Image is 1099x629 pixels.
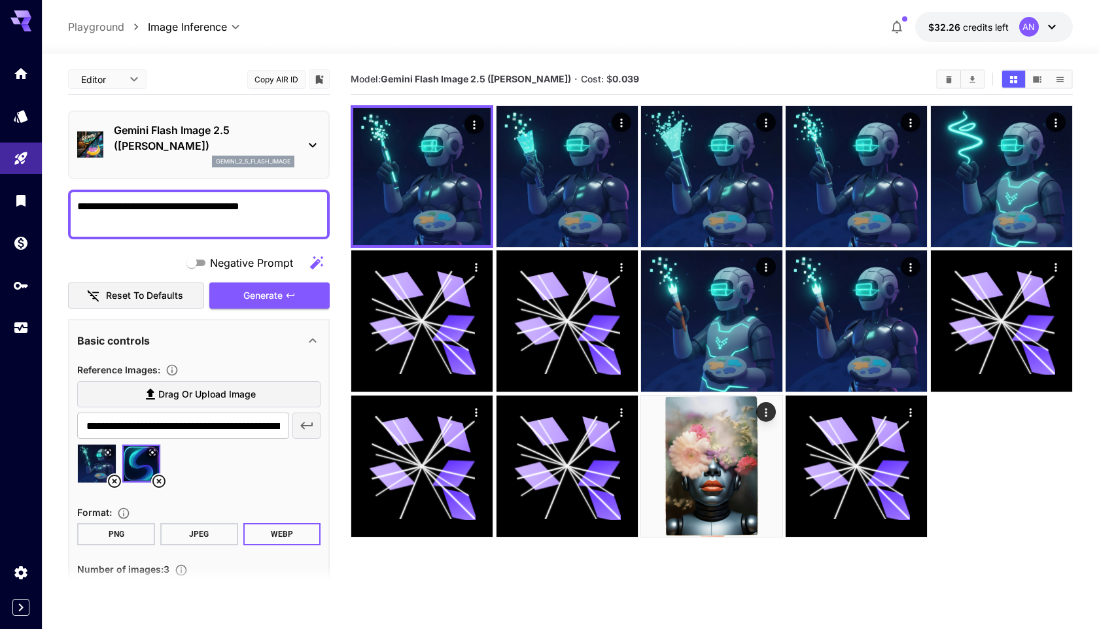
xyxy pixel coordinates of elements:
div: Actions [1046,112,1066,132]
div: Actions [612,112,631,132]
span: $32.26 [928,22,963,33]
div: AN [1019,17,1039,37]
span: Drag or upload image [158,386,256,403]
img: 2Q== [786,250,927,392]
span: Cost: $ [581,73,639,84]
div: Home [13,65,29,82]
button: Upload a reference image to guide the result. This is needed for Image-to-Image or Inpainting. Su... [160,364,184,377]
div: Settings [13,564,29,581]
div: Library [13,188,29,205]
button: PNG [77,523,155,545]
div: Usage [13,320,29,336]
img: 299bSSTB3P94igi1EEmKMpZ9XFC1prRFqvTh3LOPRgsjK44Uf7oIKhNC4skWjuAAAA== [497,106,638,247]
div: Actions [464,114,484,134]
div: Actions [901,402,920,422]
button: Show media in grid view [1002,71,1025,88]
span: Reference Images : [77,364,160,375]
div: Actions [466,402,486,422]
button: WEBP [243,523,321,545]
button: Choose the file format for the output image. [112,507,135,520]
div: Gemini Flash Image 2.5 ([PERSON_NAME])gemini_2_5_flash_image [77,117,321,173]
div: $32.26373 [928,20,1009,34]
button: Reset to defaults [68,282,204,309]
span: Generate [243,288,283,304]
img: Z [931,106,1072,247]
button: Generate [209,282,330,309]
span: credits left [963,22,1009,33]
div: Actions [756,402,776,422]
div: Playground [13,146,29,162]
button: JPEG [160,523,238,545]
label: Drag or upload image [77,381,321,408]
div: Actions [901,257,920,277]
img: 0ynvuR+5x3fk9aJEvXl0N9NnK+3+122mCPFgxr2pDcRzHt0m3V7Nm6GTCewRwkl+vbia3NWfL2wuAI9Uqm4fr87PJ6v9sLBQQ... [353,108,491,245]
div: Wallet [13,235,29,251]
span: Format : [77,507,112,518]
button: Show media in video view [1026,71,1049,88]
button: Copy AIR ID [247,70,306,89]
div: Actions [756,112,776,132]
div: Show media in grid viewShow media in video viewShow media in list view [1001,69,1073,89]
nav: breadcrumb [68,19,148,35]
div: Actions [466,257,486,277]
p: · [574,71,578,87]
div: Clear AllDownload All [936,69,985,89]
button: Specify how many images to generate in a single request. Each image generation will be charged se... [169,564,193,577]
b: 0.039 [612,73,639,84]
div: Actions [612,402,631,422]
span: Image Inference [148,19,227,35]
img: 2Q== [641,250,782,392]
button: Clear All [937,71,960,88]
p: gemini_2_5_flash_image [216,157,290,166]
p: Basic controls [77,333,150,348]
p: Gemini Flash Image 2.5 ([PERSON_NAME]) [114,122,294,154]
b: Gemini Flash Image 2.5 ([PERSON_NAME]) [381,73,571,84]
div: Actions [901,112,920,132]
span: Negative Prompt [210,255,293,271]
span: Model: [351,73,571,84]
div: API Keys [13,277,29,294]
img: eJavdilhpsDjGqwYiFAAAA= [641,106,782,247]
div: Models [13,108,29,124]
img: 9k= [641,396,782,537]
button: Download All [961,71,984,88]
button: Expand sidebar [12,599,29,616]
span: Number of images : 3 [77,564,169,575]
button: Add to library [313,71,325,87]
div: Actions [1046,257,1066,277]
button: $32.26373AN [915,12,1073,42]
div: Basic controls [77,325,321,356]
img: Z [786,106,927,247]
div: Actions [756,257,776,277]
button: Show media in list view [1049,71,1072,88]
span: Editor [81,73,122,86]
div: Actions [612,257,631,277]
a: Playground [68,19,124,35]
